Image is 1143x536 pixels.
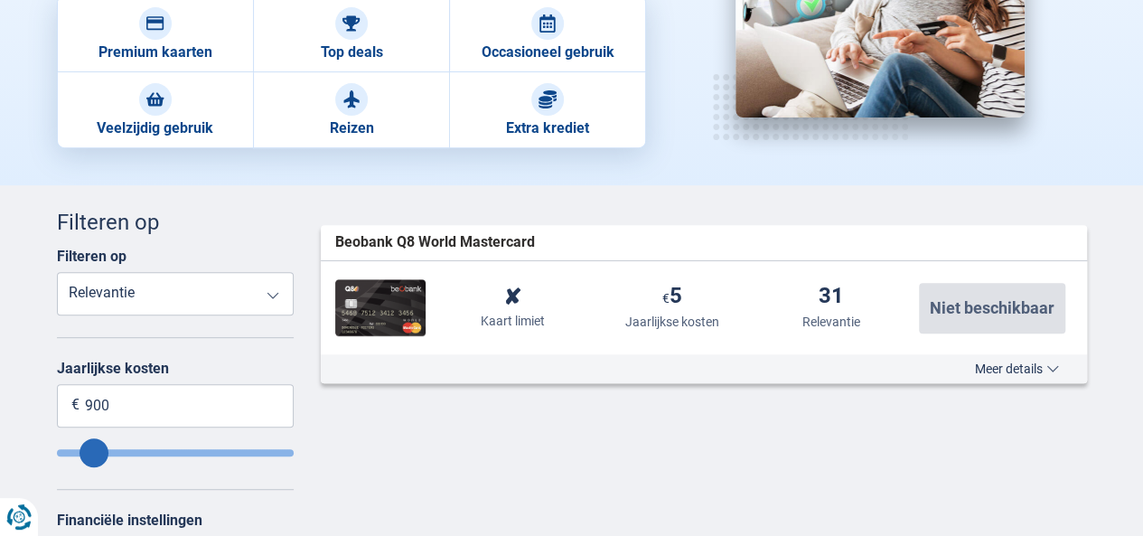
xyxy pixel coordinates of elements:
[919,283,1065,334] button: Niet beschikbaar
[57,449,295,456] input: Annualfee
[57,207,295,238] div: Filteren op
[253,72,449,148] a: Reizen Reizen
[503,287,521,308] div: ✘
[57,360,295,377] label: Jaarlijkse kosten
[961,362,1073,376] button: Meer details
[802,313,860,331] div: Relevantie
[335,279,426,336] img: Beobank
[539,14,557,33] img: Occasioneel gebruik
[146,14,164,33] img: Premium kaarten
[662,291,670,306] span: €
[539,90,557,108] img: Extra krediet
[57,72,253,148] a: Veelzijdig gebruik Veelzijdig gebruik
[819,285,844,309] div: 31
[335,232,535,253] span: Beobank Q8 World Mastercard
[146,90,164,108] img: Veelzijdig gebruik
[930,300,1054,316] span: Niet beschikbaar
[71,395,80,416] span: €
[662,285,682,309] div: 5
[449,72,645,148] a: Extra krediet Extra krediet
[975,362,1059,375] span: Meer details
[342,14,361,33] img: Top deals
[481,312,545,330] div: Kaart limiet
[342,90,361,108] img: Reizen
[625,313,719,331] div: Jaarlijkse kosten
[57,248,126,265] label: Filteren op
[57,512,202,529] label: Financiële instellingen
